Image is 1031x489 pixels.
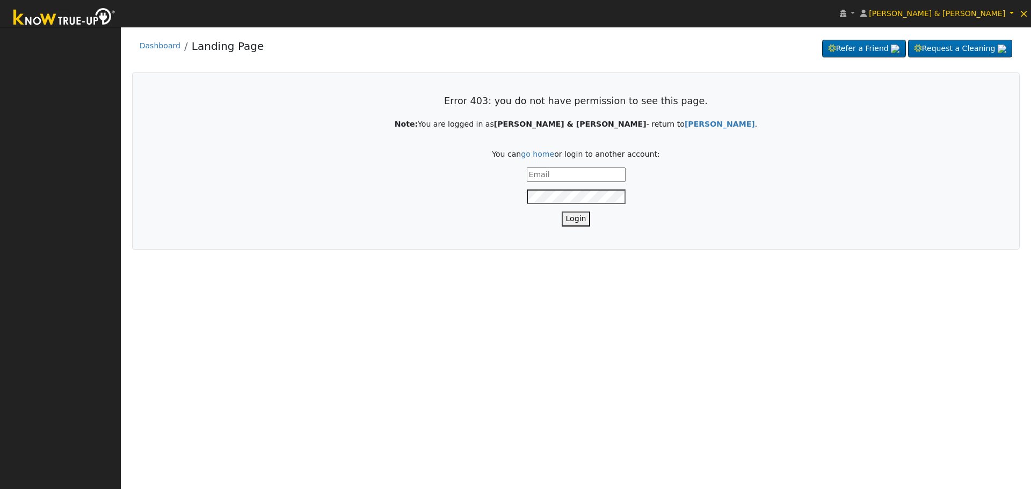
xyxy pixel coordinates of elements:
[155,96,997,107] h3: Error 403: you do not have permission to see this page.
[998,45,1006,53] img: retrieve
[869,9,1005,18] span: [PERSON_NAME] & [PERSON_NAME]
[395,120,418,128] strong: Note:
[685,120,755,128] a: Back to User
[908,40,1012,58] a: Request a Cleaning
[8,6,121,30] img: Know True-Up
[685,120,755,128] strong: [PERSON_NAME]
[1019,7,1028,20] span: ×
[562,211,591,226] button: Login
[527,167,626,182] input: Email
[180,38,264,60] li: Landing Page
[140,41,180,50] a: Dashboard
[494,120,647,128] strong: [PERSON_NAME] & [PERSON_NAME]
[155,149,997,160] p: You can or login to another account:
[822,40,906,58] a: Refer a Friend
[891,45,899,53] img: retrieve
[521,150,554,158] a: go home
[155,119,997,130] p: You are logged in as - return to .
